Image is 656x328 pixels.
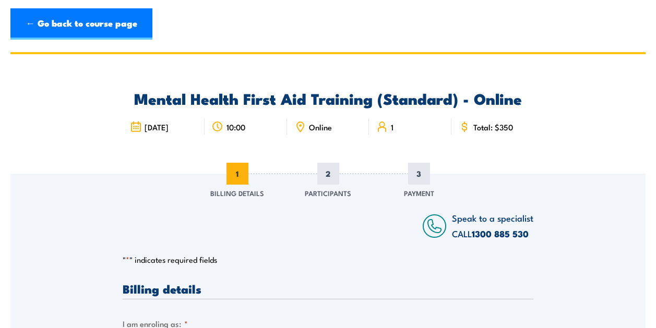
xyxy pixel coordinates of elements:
[305,188,351,198] span: Participants
[210,188,264,198] span: Billing Details
[391,123,393,131] span: 1
[226,163,248,185] span: 1
[123,91,533,105] h2: Mental Health First Aid Training (Standard) - Online
[317,163,339,185] span: 2
[408,163,430,185] span: 3
[452,211,533,240] span: Speak to a specialist CALL
[145,123,169,131] span: [DATE]
[473,123,513,131] span: Total: $350
[10,8,152,40] a: ← Go back to course page
[472,227,529,240] a: 1300 885 530
[226,123,245,131] span: 10:00
[123,283,533,295] h3: Billing details
[309,123,332,131] span: Online
[404,188,434,198] span: Payment
[123,254,533,265] p: " " indicates required fields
